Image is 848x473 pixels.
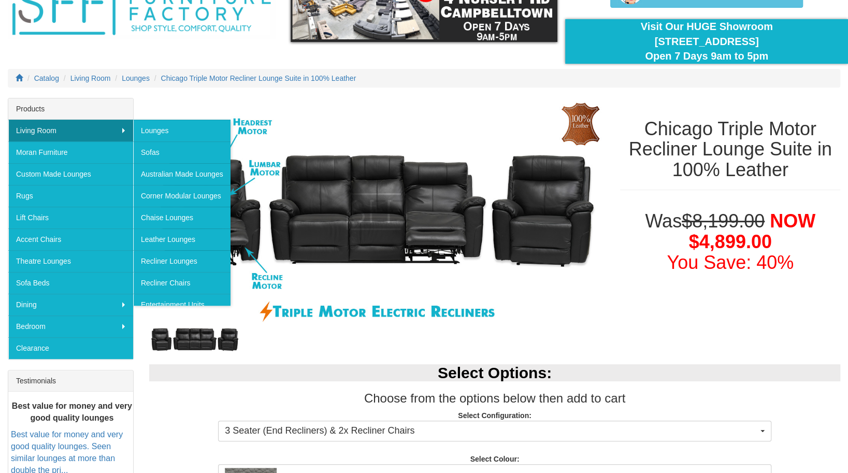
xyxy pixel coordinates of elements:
[8,370,133,392] div: Testimonials
[133,250,231,272] a: Recliner Lounges
[458,411,531,420] strong: Select Configuration:
[133,141,231,163] a: Sofas
[470,455,519,463] strong: Select Colour:
[8,250,133,272] a: Theatre Lounges
[620,211,840,273] h1: Was
[133,228,231,250] a: Leather Lounges
[133,163,231,185] a: Australian Made Lounges
[682,210,765,232] del: $8,199.00
[225,424,757,438] span: 3 Seater (End Recliners) & 2x Recliner Chairs
[12,402,132,422] b: Best value for money and very good quality lounges
[667,252,794,273] font: You Save: 40%
[620,119,840,180] h1: Chicago Triple Motor Recliner Lounge Suite in 100% Leather
[133,185,231,207] a: Corner Modular Lounges
[161,74,356,82] a: Chicago Triple Motor Recliner Lounge Suite in 100% Leather
[133,207,231,228] a: Chaise Lounges
[8,120,133,141] a: Living Room
[8,294,133,316] a: Dining
[8,98,133,120] div: Products
[70,74,111,82] a: Living Room
[8,228,133,250] a: Accent Chairs
[133,120,231,141] a: Lounges
[133,272,231,294] a: Recliner Chairs
[34,74,59,82] a: Catalog
[8,337,133,359] a: Clearance
[8,316,133,337] a: Bedroom
[133,294,231,316] a: Entertainment Units
[8,272,133,294] a: Sofa Beds
[122,74,150,82] a: Lounges
[438,364,552,381] b: Select Options:
[573,19,840,64] div: Visit Our HUGE Showroom [STREET_ADDRESS] Open 7 Days 9am to 5pm
[8,141,133,163] a: Moran Furniture
[149,392,840,405] h3: Choose from the options below then add to cart
[8,163,133,185] a: Custom Made Lounges
[689,210,815,252] span: NOW $4,899.00
[8,185,133,207] a: Rugs
[8,207,133,228] a: Lift Chairs
[218,421,771,441] button: 3 Seater (End Recliners) & 2x Recliner Chairs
